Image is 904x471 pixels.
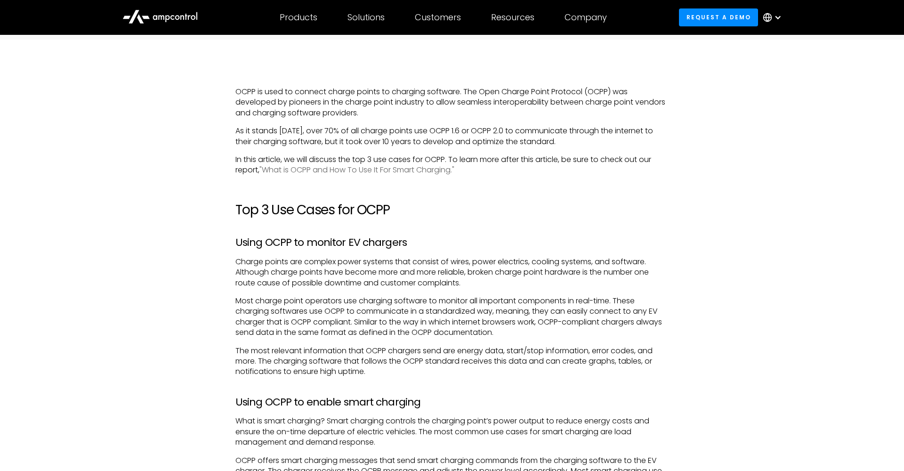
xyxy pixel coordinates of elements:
[415,12,461,23] div: Customers
[235,346,669,377] p: The most relevant information that OCPP chargers send are energy data, start/stop information, er...
[259,164,454,175] a: "What is OCPP and How To Use It For Smart Charging."
[235,416,669,447] p: What is smart charging? Smart charging controls the charging point’s power output to reduce energ...
[235,396,669,408] h3: Using OCPP to enable smart charging
[280,12,317,23] div: Products
[679,8,758,26] a: Request a demo
[235,87,669,118] p: OCPP is used to connect charge points to charging software. The Open Charge Point Protocol (OCPP)...
[235,202,669,218] h2: Top 3 Use Cases for OCPP
[491,12,534,23] div: Resources
[235,236,669,249] h3: Using OCPP to monitor EV chargers
[235,154,669,176] p: In this article, we will discuss the top 3 use cases for OCPP. To learn more after this article, ...
[347,12,385,23] div: Solutions
[565,12,607,23] div: Company
[235,257,669,288] p: Charge points are complex power systems that consist of wires, power electrics, cooling systems, ...
[235,296,669,338] p: Most charge point operators use charging software to monitor all important components in real-tim...
[235,126,669,147] p: As it stands [DATE], over 70% of all charge points use OCPP 1.6 or OCPP 2.0 to communicate throug...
